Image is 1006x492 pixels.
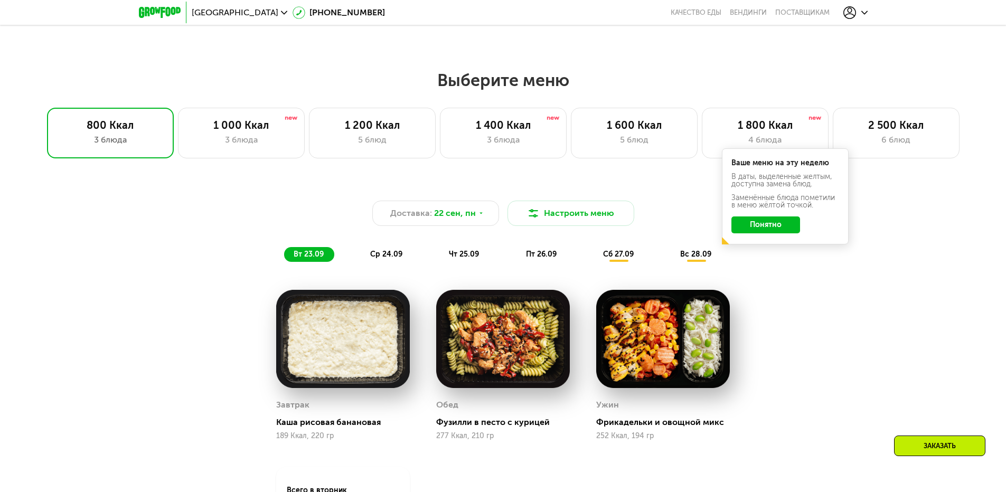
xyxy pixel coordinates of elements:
div: 1 600 Ккал [582,119,687,131]
div: Заменённые блюда пометили в меню жёлтой точкой. [731,194,839,209]
span: Доставка: [390,207,432,220]
div: 5 блюд [582,134,687,146]
div: 252 Ккал, 194 гр [596,432,730,440]
span: [GEOGRAPHIC_DATA] [192,8,278,17]
div: Фузилли в песто с курицей [436,417,578,428]
span: сб 27.09 [603,250,634,259]
div: Ужин [596,397,619,413]
div: поставщикам [775,8,830,17]
a: Качество еды [671,8,721,17]
div: 1 000 Ккал [189,119,294,131]
span: ср 24.09 [370,250,402,259]
div: 1 200 Ккал [320,119,425,131]
div: 1 400 Ккал [451,119,556,131]
div: 3 блюда [451,134,556,146]
button: Понятно [731,216,800,233]
span: пт 26.09 [526,250,557,259]
div: 3 блюда [58,134,163,146]
div: Каша рисовая банановая [276,417,418,428]
div: 5 блюд [320,134,425,146]
a: [PHONE_NUMBER] [293,6,385,19]
span: чт 25.09 [449,250,479,259]
span: вт 23.09 [294,250,324,259]
div: Ваше меню на эту неделю [731,159,839,167]
div: Фрикадельки и овощной микс [596,417,738,428]
div: В даты, выделенные желтым, доступна замена блюд. [731,173,839,188]
span: вс 28.09 [680,250,711,259]
div: Заказать [894,436,985,456]
h2: Выберите меню [34,70,972,91]
div: 3 блюда [189,134,294,146]
button: Настроить меню [507,201,634,226]
div: 2 500 Ккал [844,119,948,131]
div: 1 800 Ккал [713,119,817,131]
div: 189 Ккал, 220 гр [276,432,410,440]
div: 4 блюда [713,134,817,146]
div: Обед [436,397,458,413]
span: 22 сен, пн [434,207,476,220]
div: 6 блюд [844,134,948,146]
div: Завтрак [276,397,309,413]
div: 800 Ккал [58,119,163,131]
div: 277 Ккал, 210 гр [436,432,570,440]
a: Вендинги [730,8,767,17]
